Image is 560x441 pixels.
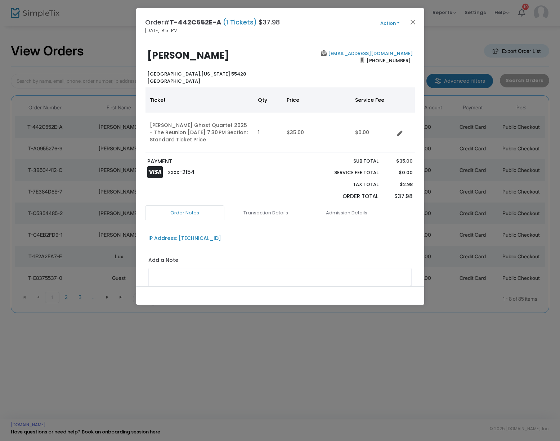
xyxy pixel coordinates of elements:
div: Data table [145,87,415,153]
span: -2154 [179,168,195,176]
td: $0.00 [351,113,394,153]
th: Service Fee [351,87,394,113]
p: Service Fee Total [318,169,379,176]
button: Close [408,17,417,27]
p: $2.98 [386,181,413,188]
p: $35.00 [386,158,413,165]
span: [GEOGRAPHIC_DATA], [147,71,201,77]
p: PAYMENT [147,158,277,166]
b: [PERSON_NAME] [147,49,229,62]
p: $37.98 [386,192,413,201]
p: Tax Total [318,181,379,188]
a: Admission Details [307,205,386,220]
a: Transaction Details [226,205,305,220]
label: Add a Note [148,256,178,266]
span: T-442C552E-A [170,18,221,27]
th: Ticket [145,87,254,113]
span: [PHONE_NUMBER] [364,55,413,66]
div: IP Address: [TECHNICAL_ID] [148,235,221,242]
span: XXXX [168,169,179,176]
td: 1 [254,113,282,153]
span: (1 Tickets) [221,18,259,27]
h4: Order# $37.98 [145,17,280,27]
a: Order Notes [145,205,224,220]
th: Qty [254,87,282,113]
td: $35.00 [282,113,351,153]
b: [US_STATE] 55428 [GEOGRAPHIC_DATA] [147,71,246,85]
p: $0.00 [386,169,413,176]
button: Action [368,19,412,27]
a: [EMAIL_ADDRESS][DOMAIN_NAME] [327,50,413,57]
p: Sub total [318,158,379,165]
td: [PERSON_NAME] Ghost Quartet 2025 - The Reunion [DATE] 7:30 PM Section: Standard Ticket Price [145,113,254,153]
span: [DATE] 8:51 PM [145,27,178,34]
th: Price [282,87,351,113]
p: Order Total [318,192,379,201]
